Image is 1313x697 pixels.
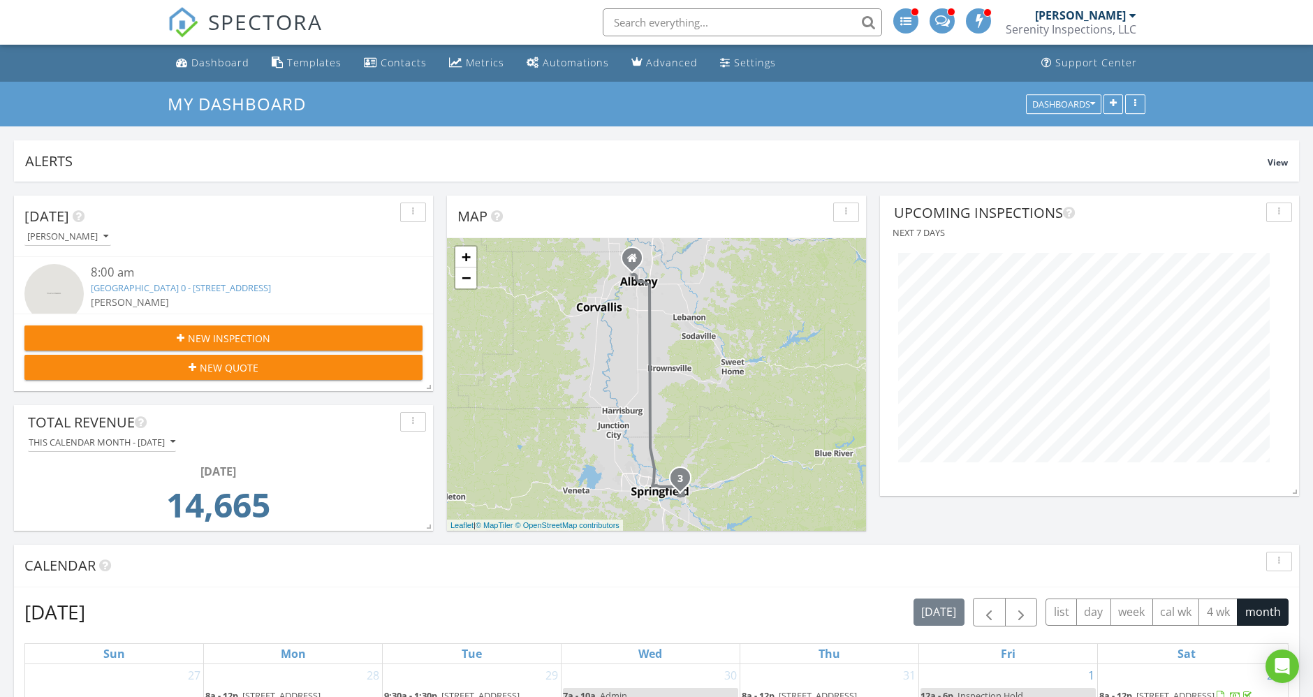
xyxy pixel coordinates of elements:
[24,228,111,247] button: [PERSON_NAME]
[646,56,698,69] div: Advanced
[24,264,423,354] a: 8:00 am [GEOGRAPHIC_DATA] 0 - [STREET_ADDRESS] [PERSON_NAME] 1 hours and 9 minutes drive time 52....
[208,7,323,36] span: SPECTORA
[1110,599,1153,626] button: week
[24,355,423,380] button: New Quote
[32,480,404,538] td: 14665.0
[91,281,271,294] a: [GEOGRAPHIC_DATA] 0 - [STREET_ADDRESS]
[1032,99,1095,109] div: Dashboards
[543,664,561,687] a: Go to July 29, 2025
[24,264,84,323] img: streetview
[998,644,1018,663] a: Friday
[680,478,689,486] div: Woodland Ridge Lot 179 Block 0 - 5239 Cedar View Dr, Springfield, OR 97478
[626,50,703,76] a: Advanced
[1198,599,1238,626] button: 4 wk
[358,50,432,76] a: Contacts
[24,556,96,575] span: Calendar
[1035,8,1126,22] div: [PERSON_NAME]
[914,599,964,626] button: [DATE]
[1005,598,1038,626] button: Next month
[381,56,427,69] div: Contacts
[1076,599,1111,626] button: day
[447,520,623,531] div: |
[25,152,1268,170] div: Alerts
[1237,599,1289,626] button: month
[457,207,487,226] span: Map
[515,521,619,529] a: © OpenStreetMap contributors
[200,360,258,375] span: New Quote
[1085,664,1097,687] a: Go to August 1, 2025
[168,19,323,48] a: SPECTORA
[466,56,504,69] div: Metrics
[450,521,474,529] a: Leaflet
[734,56,776,69] div: Settings
[1268,156,1288,168] span: View
[188,331,270,346] span: New Inspection
[1152,599,1200,626] button: cal wk
[1036,50,1143,76] a: Support Center
[443,50,510,76] a: Metrics
[603,8,882,36] input: Search everything...
[632,258,640,266] div: 1542 NW NORTH HEIGHTS DR., ALBANY OR 97321
[455,267,476,288] a: Zoom out
[1266,650,1299,683] div: Open Intercom Messenger
[24,325,423,351] button: New Inspection
[170,50,255,76] a: Dashboard
[27,232,108,242] div: [PERSON_NAME]
[287,56,342,69] div: Templates
[721,664,740,687] a: Go to July 30, 2025
[168,7,198,38] img: The Best Home Inspection Software - Spectora
[364,664,382,687] a: Go to July 28, 2025
[521,50,615,76] a: Automations (Advanced)
[894,203,1261,223] div: Upcoming Inspections
[28,412,395,433] div: Total Revenue
[636,644,665,663] a: Wednesday
[24,598,85,626] h2: [DATE]
[900,664,918,687] a: Go to July 31, 2025
[185,664,203,687] a: Go to July 27, 2025
[816,644,843,663] a: Thursday
[1046,599,1077,626] button: list
[973,598,1006,626] button: Previous month
[1264,664,1276,687] a: Go to August 2, 2025
[476,521,513,529] a: © MapTiler
[91,264,390,281] div: 8:00 am
[91,295,169,309] span: [PERSON_NAME]
[266,50,347,76] a: Templates
[543,56,609,69] div: Automations
[32,463,404,480] div: [DATE]
[1055,56,1137,69] div: Support Center
[459,644,485,663] a: Tuesday
[677,474,683,484] i: 3
[455,247,476,267] a: Zoom in
[101,644,128,663] a: Sunday
[1006,22,1136,36] div: Serenity Inspections, LLC
[1026,94,1101,114] button: Dashboards
[168,92,318,115] a: My Dashboard
[28,433,176,452] button: This calendar month - [DATE]
[29,437,175,447] div: This calendar month - [DATE]
[191,56,249,69] div: Dashboard
[1175,644,1198,663] a: Saturday
[714,50,782,76] a: Settings
[278,644,309,663] a: Monday
[24,207,69,226] span: [DATE]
